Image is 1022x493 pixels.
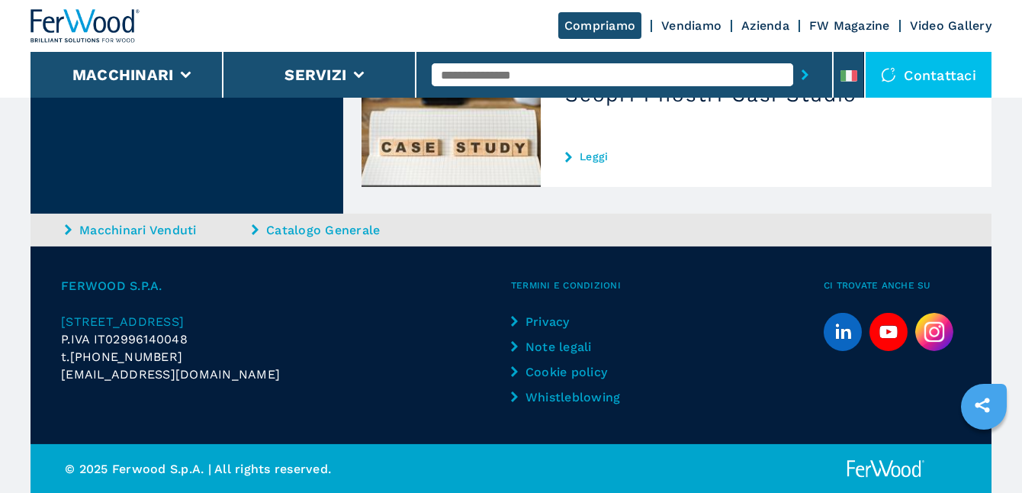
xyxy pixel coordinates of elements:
[61,314,184,329] span: [STREET_ADDRESS]
[65,460,511,478] p: © 2025 Ferwood S.p.A. | All rights reserved.
[511,363,648,381] a: Cookie policy
[558,12,641,39] a: Compriamo
[844,459,927,478] img: Ferwood
[61,366,280,383] span: [EMAIL_ADDRESS][DOMAIN_NAME]
[809,18,890,33] a: FW Magazine
[824,277,961,295] span: Ci trovate anche su
[910,18,991,33] a: Video Gallery
[915,313,953,351] img: Instagram
[511,313,648,330] a: Privacy
[741,18,789,33] a: Azienda
[61,277,511,295] span: FERWOOD S.P.A.
[252,221,435,239] a: Catalogo Generale
[866,52,991,98] div: Contattaci
[824,313,862,351] a: linkedin
[362,27,541,187] img: Scopri i nostri Casi Studio
[31,9,140,43] img: Ferwood
[963,386,1001,424] a: sharethis
[65,221,248,239] a: Macchinari Venduti
[61,332,188,346] span: P.IVA IT02996140048
[511,277,824,295] span: Termini e condizioni
[72,66,174,84] button: Macchinari
[565,150,967,163] a: Leggi
[881,67,896,82] img: Contattaci
[661,18,722,33] a: Vendiamo
[793,57,817,92] button: submit-button
[70,348,183,366] span: [PHONE_NUMBER]
[511,338,648,356] a: Note legali
[61,348,511,366] div: t.
[61,313,511,330] a: [STREET_ADDRESS]
[511,388,648,406] a: Whistleblowing
[285,66,347,84] button: Servizi
[869,313,908,351] a: youtube
[957,424,1011,482] iframe: Chat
